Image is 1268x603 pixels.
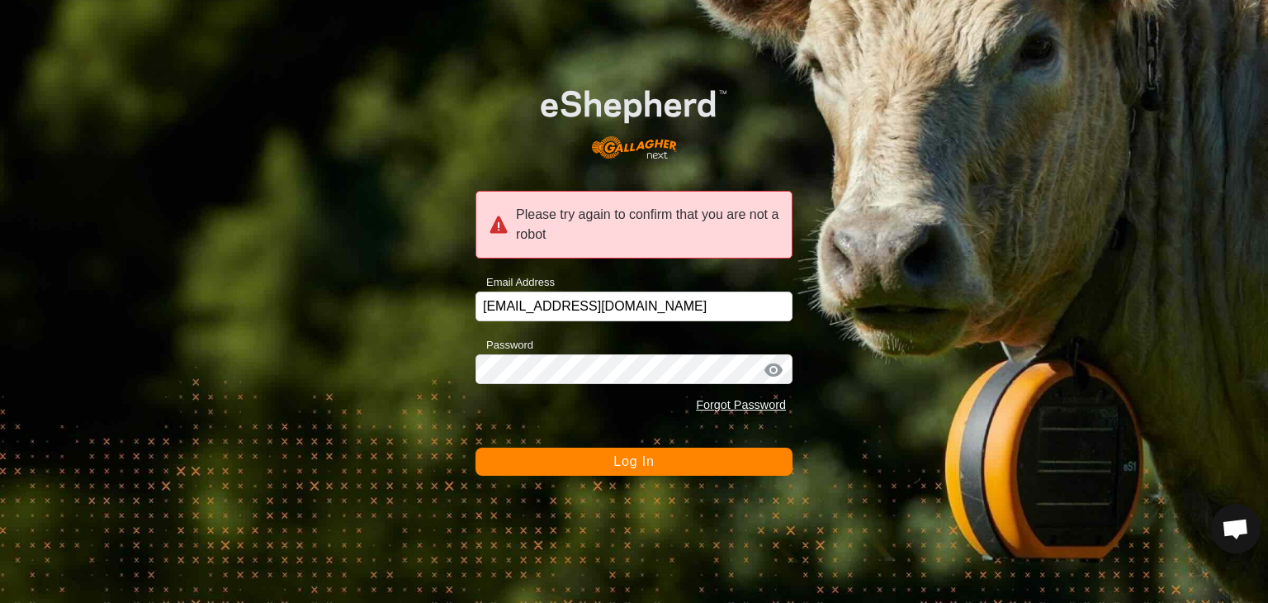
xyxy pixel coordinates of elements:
div: Please try again to confirm that you are not a robot [475,191,792,259]
img: E-shepherd Logo [507,64,760,172]
input: Email Address [475,292,792,321]
a: Open chat [1211,504,1261,553]
span: Log In [613,454,654,468]
button: Log In [475,448,792,476]
label: Password [475,337,533,354]
label: Email Address [475,274,555,291]
a: Forgot Password [696,398,786,411]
